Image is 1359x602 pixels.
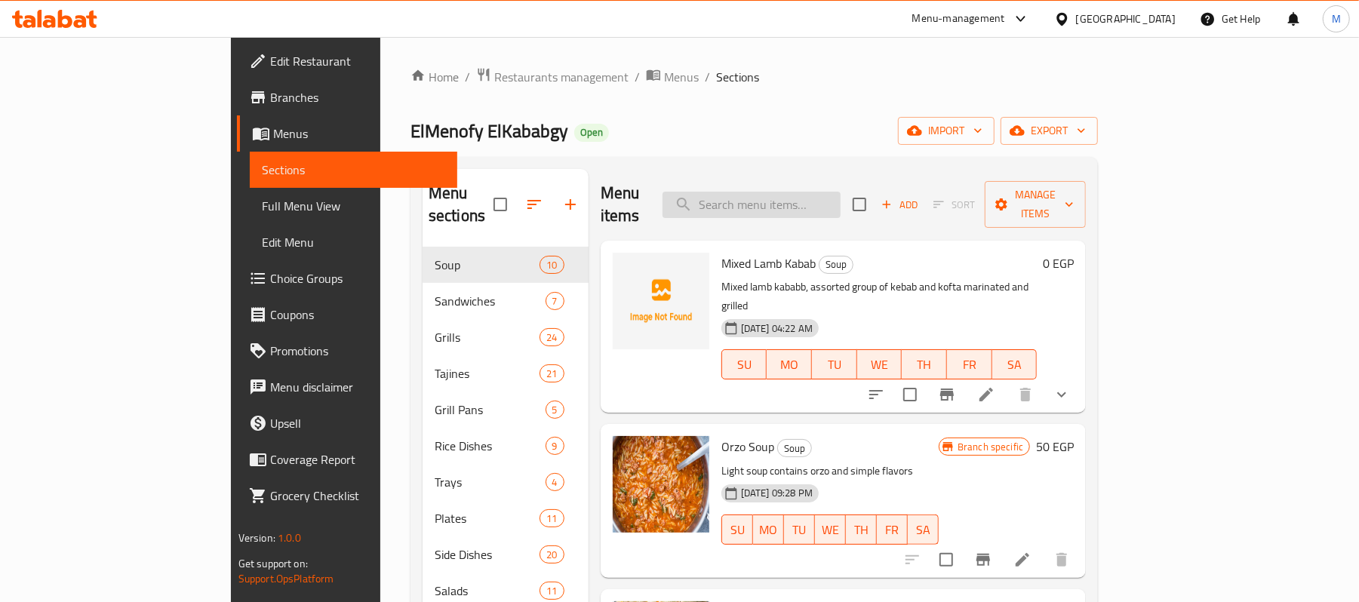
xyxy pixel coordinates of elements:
button: SA [908,514,939,545]
span: 24 [540,330,563,345]
span: Add item [875,193,924,217]
span: import [910,121,982,140]
div: items [540,364,564,382]
span: Grocery Checklist [270,487,446,505]
span: Plates [435,509,540,527]
span: Grills [435,328,540,346]
span: Menus [273,124,446,143]
button: TU [812,349,857,379]
div: Rice Dishes9 [423,428,589,464]
button: delete [1007,376,1044,413]
span: Menu disclaimer [270,378,446,396]
div: [GEOGRAPHIC_DATA] [1076,11,1176,27]
li: / [465,68,470,86]
a: Edit menu item [1013,551,1032,569]
div: Tajines21 [423,355,589,392]
div: Grills24 [423,319,589,355]
div: Soup [777,439,812,457]
div: Side Dishes20 [423,536,589,573]
span: TH [908,354,941,376]
span: Select section first [924,193,985,217]
div: Plates11 [423,500,589,536]
span: Add [879,196,920,213]
span: Sort sections [516,186,552,223]
span: Promotions [270,342,446,360]
span: Coverage Report [270,450,446,468]
span: FR [883,519,902,541]
span: Coupons [270,306,446,324]
span: ElMenofy ElKababgy [410,114,568,148]
a: Support.OpsPlatform [238,569,334,588]
span: Grill Pans [435,401,546,419]
div: Soup [819,256,853,274]
p: Mixed lamb kababb, assorted group of kebab and kofta marinated and grilled [721,278,1037,315]
span: 4 [546,475,564,490]
span: Salads [435,582,540,600]
h6: 0 EGP [1043,253,1074,274]
span: SU [728,519,747,541]
span: Select to update [894,379,926,410]
span: Edit Restaurant [270,52,446,70]
span: 21 [540,367,563,381]
a: Edit menu item [977,385,995,404]
span: [DATE] 04:22 AM [735,321,819,336]
span: Branches [270,88,446,106]
button: export [1001,117,1098,145]
span: Manage items [997,186,1074,223]
span: M [1332,11,1341,27]
a: Edit Menu [250,224,458,260]
span: Soup [819,256,853,273]
span: Sandwiches [435,292,546,310]
span: Sections [716,68,759,86]
span: MO [773,354,806,376]
button: Add [875,193,924,217]
div: items [540,328,564,346]
span: MO [759,519,778,541]
div: Menu-management [912,10,1005,28]
a: Coupons [237,296,458,333]
button: import [898,117,995,145]
button: Branch-specific-item [965,542,1001,578]
button: sort-choices [858,376,894,413]
span: Orzo Soup [721,435,774,458]
button: WE [857,349,902,379]
span: Upsell [270,414,446,432]
div: Sandwiches7 [423,283,589,319]
div: items [546,401,564,419]
button: FR [947,349,992,379]
div: items [540,582,564,600]
span: 11 [540,584,563,598]
span: Soup [778,440,811,457]
span: Get support on: [238,554,308,573]
div: items [546,473,564,491]
span: WE [821,519,840,541]
a: Sections [250,152,458,188]
button: Add section [552,186,589,223]
span: SA [998,354,1032,376]
button: SU [721,349,767,379]
span: Restaurants management [494,68,629,86]
img: Mixed Lamb Kabab [613,253,709,349]
span: 11 [540,511,563,526]
div: Trays4 [423,464,589,500]
span: WE [863,354,896,376]
input: search [663,192,841,218]
span: 1.0.0 [278,528,301,548]
span: Select all sections [484,189,516,220]
span: 7 [546,294,564,309]
div: Grill Pans5 [423,392,589,428]
span: Mixed Lamb Kabab [721,252,816,275]
span: 9 [546,439,564,453]
span: 5 [546,403,564,417]
span: export [1013,121,1086,140]
a: Branches [237,79,458,115]
span: TU [790,519,809,541]
button: TH [846,514,877,545]
span: Version: [238,528,275,548]
span: Side Dishes [435,545,540,564]
span: Tajines [435,364,540,382]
